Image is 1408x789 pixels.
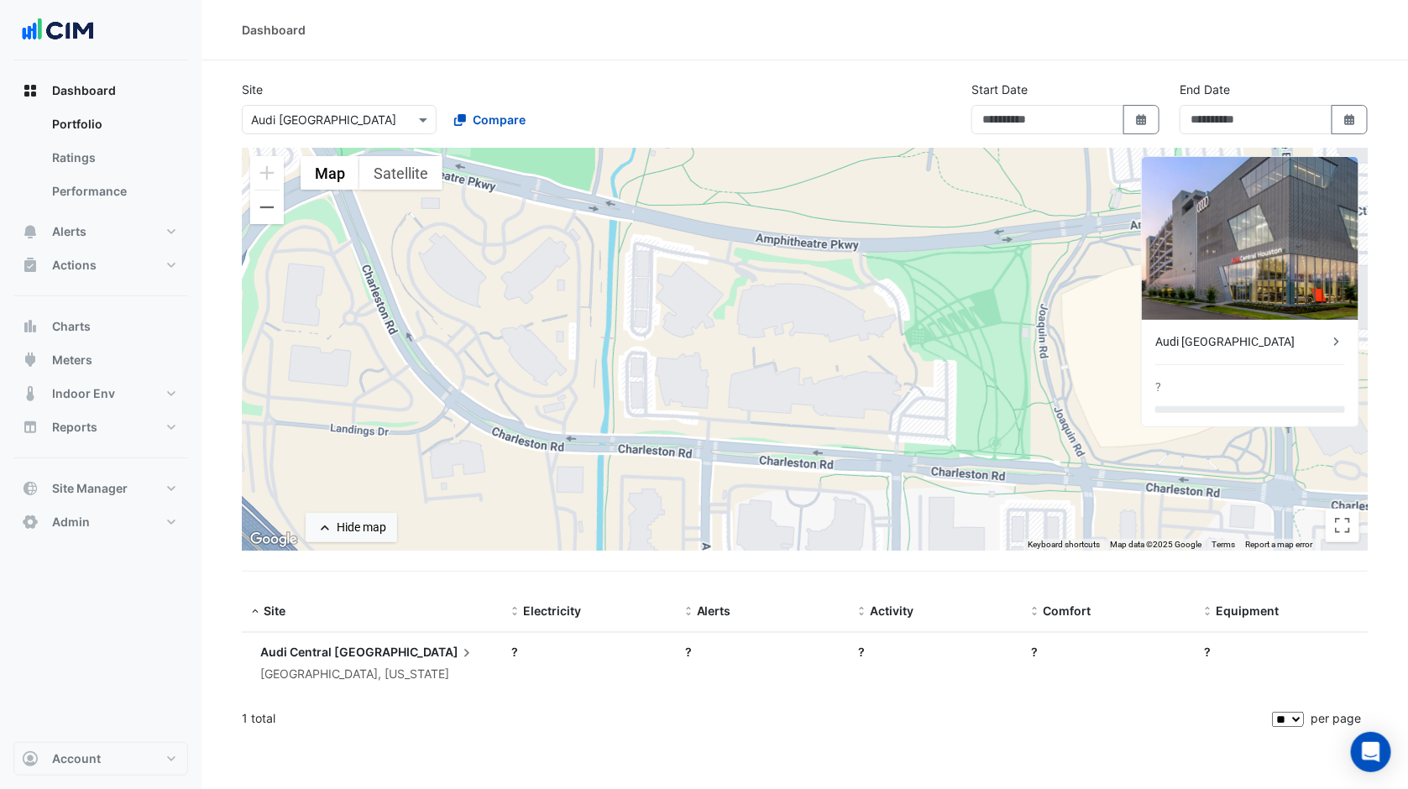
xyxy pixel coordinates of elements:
app-icon: Charts [22,318,39,335]
app-icon: Meters [22,352,39,368]
a: Report a map error [1245,540,1312,549]
button: Zoom out [250,191,284,224]
span: Equipment [1217,604,1280,618]
div: Dashboard [242,21,306,39]
app-icon: Dashboard [22,82,39,99]
div: ? [858,643,1011,661]
button: Charts [13,310,188,343]
span: Electricity [523,604,581,618]
div: ? [511,643,664,661]
span: Activity [870,604,913,618]
div: Open Intercom Messenger [1351,732,1391,772]
span: Site [264,604,285,618]
button: Zoom in [250,156,284,190]
div: Dashboard [13,107,188,215]
span: Site Manager [52,480,128,497]
fa-icon: Select Date [1134,112,1149,127]
button: Show satellite imagery [359,156,442,190]
span: Actions [52,257,97,274]
span: Comfort [1043,604,1091,618]
div: 1 total [242,698,1269,739]
button: Reports [13,410,188,444]
button: Alerts [13,215,188,248]
app-icon: Indoor Env [22,385,39,402]
button: Meters [13,343,188,377]
img: Google [246,529,301,551]
button: Actions [13,248,188,282]
span: [GEOGRAPHIC_DATA] [334,643,475,661]
button: Admin [13,505,188,539]
label: Start Date [971,81,1028,98]
a: Terms (opens in new tab) [1212,540,1235,549]
button: Indoor Env [13,377,188,410]
app-icon: Site Manager [22,480,39,497]
span: Dashboard [52,82,116,99]
button: Keyboard shortcuts [1028,539,1100,551]
span: Alerts [697,604,731,618]
span: Reports [52,419,97,436]
span: Map data ©2025 Google [1110,540,1201,549]
span: Indoor Env [52,385,115,402]
span: Meters [52,352,92,368]
span: Audi Central [260,645,332,659]
div: ? [685,643,838,661]
fa-icon: Select Date [1343,112,1358,127]
app-icon: Reports [22,419,39,436]
div: ? [1155,379,1161,396]
label: Site [242,81,263,98]
button: Account [13,742,188,776]
img: Company Logo [20,13,96,47]
div: Audi [GEOGRAPHIC_DATA] [1155,333,1328,351]
button: Site Manager [13,472,188,505]
a: Ratings [39,141,188,175]
button: Show street map [301,156,359,190]
span: Admin [52,514,90,530]
a: Performance [39,175,188,208]
div: [GEOGRAPHIC_DATA], [US_STATE] [260,665,475,684]
app-icon: Actions [22,257,39,274]
div: ? [1031,643,1184,661]
app-icon: Alerts [22,223,39,240]
div: Hide map [337,519,386,536]
button: Hide map [306,513,397,542]
img: Audi Central Houston [1142,157,1358,320]
span: Alerts [52,223,86,240]
span: Compare [473,111,526,128]
a: Portfolio [39,107,188,141]
a: Open this area in Google Maps (opens a new window) [246,529,301,551]
span: Charts [52,318,91,335]
button: Toggle fullscreen view [1326,509,1359,542]
button: Compare [443,105,537,134]
span: per page [1311,711,1361,725]
div: ? [1205,643,1358,661]
label: End Date [1180,81,1230,98]
app-icon: Admin [22,514,39,530]
button: Dashboard [13,74,188,107]
span: Account [52,750,101,767]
